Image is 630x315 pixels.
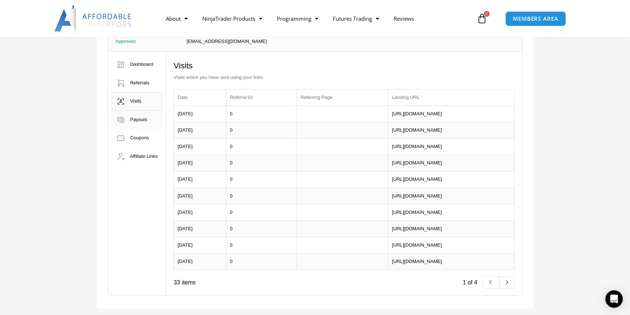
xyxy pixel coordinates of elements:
td: [URL][DOMAIN_NAME] [388,204,515,220]
span: Landing URL [392,95,419,100]
span: Dashboard [130,61,153,67]
h2: Visits [174,61,515,71]
td: [URL][DOMAIN_NAME] [388,122,515,138]
span: Referral ID [230,95,253,100]
span: Date [178,95,187,100]
span: Referring Page [300,95,332,100]
td: 0 [226,105,296,122]
a: Programming [270,10,326,27]
td: [DATE] [174,204,226,220]
span: Referrals [130,80,149,85]
td: 0 [226,122,296,138]
td: [URL][DOMAIN_NAME] [388,237,515,253]
a: Payouts [112,111,162,129]
a: Referrals [112,74,162,92]
span: Coupons [130,135,149,140]
span: 1 of 4 [463,279,477,286]
td: [URL][DOMAIN_NAME] [388,105,515,122]
td: 0 [226,220,296,237]
span: 0 [484,11,490,17]
a: Futures Trading [326,10,386,27]
td: [URL][DOMAIN_NAME] [388,139,515,155]
a: NinjaTrader Products [195,10,270,27]
img: LogoAI | Affordable Indicators – NinjaTrader [54,5,132,32]
a: 0 [466,8,498,29]
td: 0 [226,155,296,171]
td: [URL][DOMAIN_NAME] [388,254,515,270]
td: 0 [226,171,296,188]
td: 0 [226,237,296,253]
a: About [159,10,195,27]
td: [DATE] [174,139,226,155]
a: Affiliate Links [112,147,162,166]
td: [DATE] [174,155,226,171]
td: [DATE] [174,122,226,138]
p: [EMAIL_ADDRESS][DOMAIN_NAME] [187,39,267,44]
td: [DATE] [174,254,226,270]
p: Approved [115,39,143,44]
span: Visits [130,98,141,104]
a: Dashboard [112,55,162,74]
a: Coupons [112,129,162,147]
td: [URL][DOMAIN_NAME] [388,155,515,171]
td: 0 [226,139,296,155]
nav: Menu [159,10,475,27]
div: 33 items [174,277,195,288]
td: [DATE] [174,171,226,188]
td: [DATE] [174,237,226,253]
div: Open Intercom Messenger [605,290,623,308]
td: [DATE] [174,188,226,204]
a: Visits [112,92,162,111]
td: 0 [226,188,296,204]
a: MEMBERS AREA [505,11,566,26]
td: 0 [226,254,296,270]
td: [URL][DOMAIN_NAME] [388,220,515,237]
td: [URL][DOMAIN_NAME] [388,188,515,204]
span: Payouts [130,117,147,122]
td: 0 [226,204,296,220]
p: Visits which you have sent using your links. [174,73,515,82]
td: [URL][DOMAIN_NAME] [388,171,515,188]
td: [DATE] [174,220,226,237]
td: [DATE] [174,105,226,122]
span: Affiliate Links [130,153,157,159]
a: Reviews [386,10,421,27]
span: MEMBERS AREA [513,16,558,21]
